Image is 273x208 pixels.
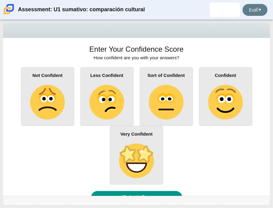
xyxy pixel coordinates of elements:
b: Not Confident [32,73,62,78]
img: neutral-face.png [149,85,184,120]
b: Very Confident [121,131,153,137]
h1: Enter Your Confidence Score [89,44,184,54]
b: Confident [215,73,236,78]
img: yanely.solano.b1UZPT [220,5,230,15]
img: star-struck-face.png [119,144,154,178]
b: Sort of Confident [148,73,185,78]
img: slightly-frowning-face.png [30,85,65,120]
img: Carmen School of Science & Technology [2,3,15,16]
a: Exit [243,4,268,16]
div: Assessment: U1 sumativo: comparación cultural [18,2,145,17]
img: confused-face.png [89,85,124,120]
span: How confident are you with your answers? [94,55,180,60]
img: slightly-smiling-face.png [208,85,243,120]
button: Submit Score [91,191,182,204]
a: Carmen School of Science & Technology [2,11,15,16]
b: Less Confident [90,73,123,78]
